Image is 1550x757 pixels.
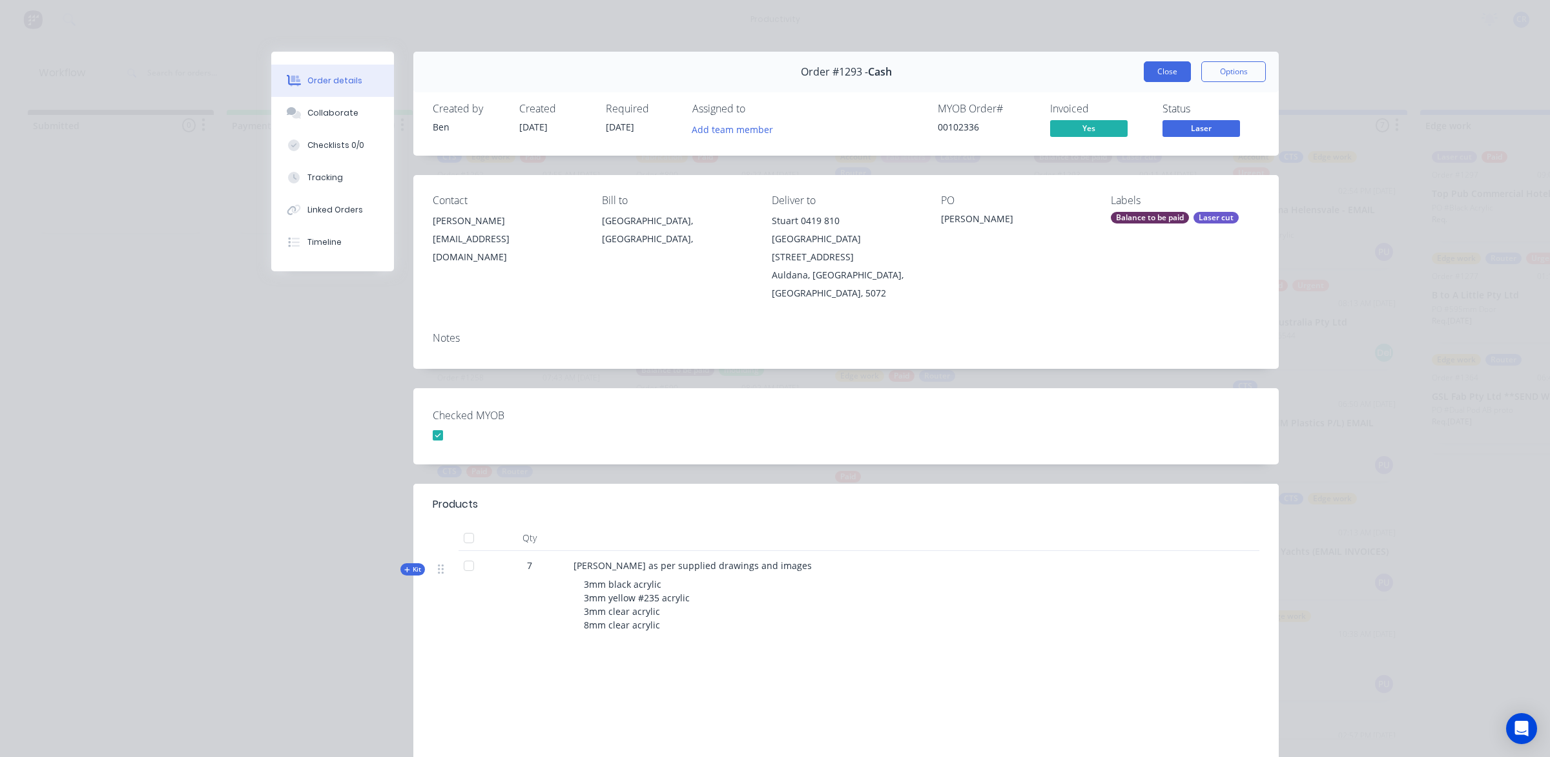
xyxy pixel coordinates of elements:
[519,121,548,133] span: [DATE]
[1193,212,1239,223] div: Laser cut
[573,559,812,572] span: [PERSON_NAME] as per supplied drawings and images
[938,103,1035,115] div: MYOB Order #
[868,66,892,78] span: Cash
[772,266,920,302] div: Auldana, [GEOGRAPHIC_DATA], [GEOGRAPHIC_DATA], 5072
[1506,713,1537,744] div: Open Intercom Messenger
[433,194,581,207] div: Contact
[433,497,478,512] div: Products
[433,212,581,230] div: [PERSON_NAME]
[1162,103,1259,115] div: Status
[433,120,504,134] div: Ben
[772,212,920,266] div: Stuart 0419 810 [GEOGRAPHIC_DATA][STREET_ADDRESS]
[941,212,1090,230] div: [PERSON_NAME]
[307,172,343,183] div: Tracking
[1162,120,1240,140] button: Laser
[772,194,920,207] div: Deliver to
[307,140,364,151] div: Checklists 0/0
[1162,120,1240,136] span: Laser
[692,103,821,115] div: Assigned to
[271,97,394,129] button: Collaborate
[307,75,362,87] div: Order details
[1050,103,1147,115] div: Invoiced
[307,236,342,248] div: Timeline
[433,103,504,115] div: Created by
[606,103,677,115] div: Required
[307,107,358,119] div: Collaborate
[271,161,394,194] button: Tracking
[1050,120,1128,136] span: Yes
[404,565,421,574] span: Kit
[491,525,568,551] div: Qty
[606,121,634,133] span: [DATE]
[941,194,1090,207] div: PO
[938,120,1035,134] div: 00102336
[271,65,394,97] button: Order details
[433,332,1259,344] div: Notes
[584,578,690,631] span: 3mm black acrylic 3mm yellow #235 acrylic 3mm clear acrylic 8mm clear acrylic
[1111,194,1259,207] div: Labels
[1111,212,1189,223] div: Balance to be paid
[519,103,590,115] div: Created
[433,408,594,423] label: Checked MYOB
[400,563,425,576] div: Kit
[271,129,394,161] button: Checklists 0/0
[1201,61,1266,82] button: Options
[1144,61,1191,82] button: Close
[602,212,750,253] div: [GEOGRAPHIC_DATA], [GEOGRAPHIC_DATA],
[271,194,394,226] button: Linked Orders
[433,212,581,266] div: [PERSON_NAME][EMAIL_ADDRESS][DOMAIN_NAME]
[271,226,394,258] button: Timeline
[602,212,750,248] div: [GEOGRAPHIC_DATA], [GEOGRAPHIC_DATA],
[307,204,363,216] div: Linked Orders
[772,212,920,302] div: Stuart 0419 810 [GEOGRAPHIC_DATA][STREET_ADDRESS]Auldana, [GEOGRAPHIC_DATA], [GEOGRAPHIC_DATA], 5072
[685,120,780,138] button: Add team member
[527,559,532,572] span: 7
[692,120,780,138] button: Add team member
[602,194,750,207] div: Bill to
[433,230,581,266] div: [EMAIL_ADDRESS][DOMAIN_NAME]
[801,66,868,78] span: Order #1293 -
